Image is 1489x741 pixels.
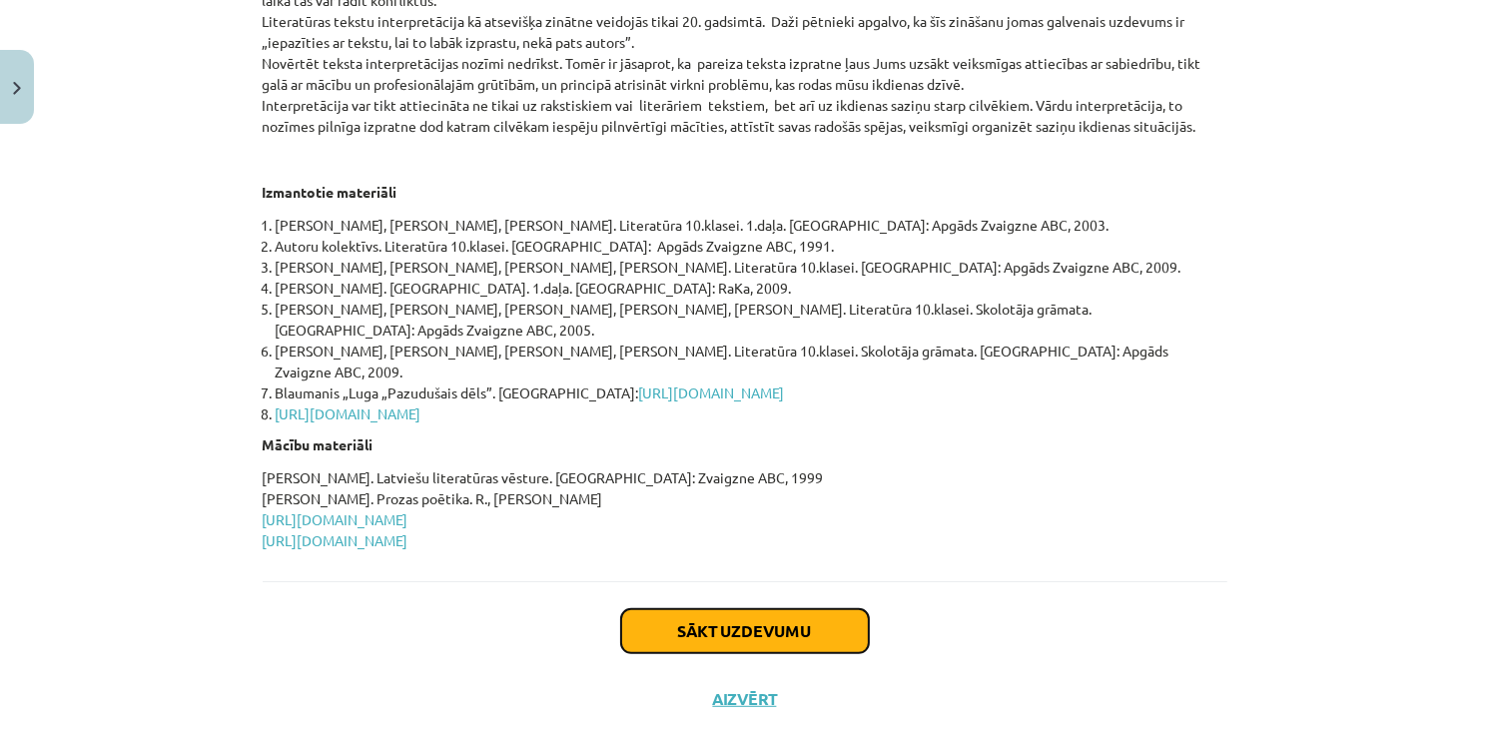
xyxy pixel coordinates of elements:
button: Sākt uzdevumu [621,609,869,653]
li: [PERSON_NAME], [PERSON_NAME], [PERSON_NAME], [PERSON_NAME], [PERSON_NAME]. Literatūra 10.klasei. ... [276,299,1227,341]
a: [URL][DOMAIN_NAME] [263,531,408,549]
li: [PERSON_NAME], [PERSON_NAME], [PERSON_NAME]. Literatūra 10.klasei. 1.daļa. [GEOGRAPHIC_DATA]: Apg... [276,215,1227,236]
button: Aizvērt [707,689,783,709]
p: [PERSON_NAME]. Latviešu literatūras vēsture. [GEOGRAPHIC_DATA]: Zvaigzne ABC, 1999 [PERSON_NAME].... [263,467,1227,551]
li: Blaumanis „Luga „Pazudušais dēls”. [GEOGRAPHIC_DATA]: [276,382,1227,403]
strong: Mācību materiāli [263,435,373,453]
li: [PERSON_NAME], [PERSON_NAME], [PERSON_NAME], [PERSON_NAME]. Literatūra 10.klasei. [GEOGRAPHIC_DAT... [276,257,1227,278]
a: [URL][DOMAIN_NAME] [639,383,785,401]
li: Autoru kolektīvs. Literatūra 10.klasei. [GEOGRAPHIC_DATA]: Apgāds Zvaigzne ABC, 1991. [276,236,1227,257]
li: [PERSON_NAME]. [GEOGRAPHIC_DATA]. 1.daļa. [GEOGRAPHIC_DATA]: RaKa, 2009. [276,278,1227,299]
li: [PERSON_NAME], [PERSON_NAME], [PERSON_NAME], [PERSON_NAME]. Literatūra 10.klasei. Skolotāja grāma... [276,341,1227,382]
b: Izmantotie materiāli [263,183,397,201]
a: [URL][DOMAIN_NAME] [276,404,421,422]
img: icon-close-lesson-0947bae3869378f0d4975bcd49f059093ad1ed9edebbc8119c70593378902aed.svg [13,82,21,95]
a: [URL][DOMAIN_NAME] [263,510,408,528]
